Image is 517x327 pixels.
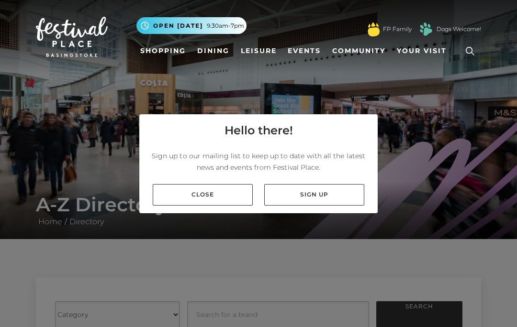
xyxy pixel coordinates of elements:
a: Dining [193,42,233,60]
a: Sign up [264,184,364,206]
a: Community [328,42,389,60]
a: Your Visit [393,42,455,60]
button: Open [DATE] 9.30am-7pm [136,17,247,34]
h4: Hello there! [225,122,293,139]
a: Close [153,184,253,206]
a: FP Family [383,25,412,33]
span: Open [DATE] [153,22,203,30]
img: Festival Place Logo [36,17,108,57]
span: 9.30am-7pm [207,22,244,30]
a: Leisure [237,42,281,60]
a: Events [284,42,325,60]
p: Sign up to our mailing list to keep up to date with all the latest news and events from Festival ... [147,150,370,173]
a: Dogs Welcome! [437,25,481,33]
a: Shopping [136,42,190,60]
span: Your Visit [397,46,447,56]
